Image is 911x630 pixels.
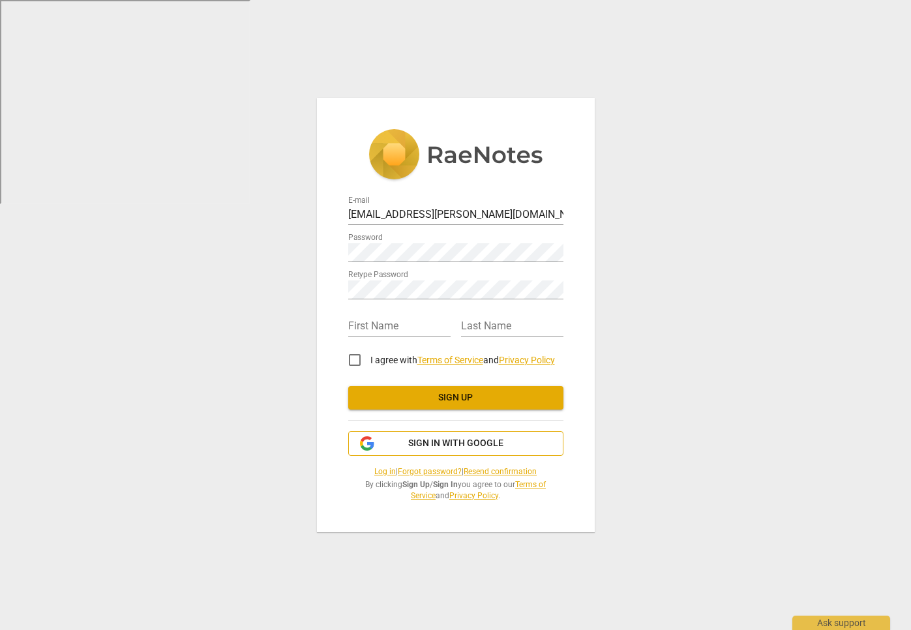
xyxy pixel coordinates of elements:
[433,480,458,489] b: Sign In
[402,480,430,489] b: Sign Up
[449,491,498,500] a: Privacy Policy
[368,129,543,183] img: 5ac2273c67554f335776073100b6d88f.svg
[411,480,546,500] a: Terms of Service
[499,355,555,365] a: Privacy Policy
[398,467,462,476] a: Forgot password?
[348,466,563,477] span: | |
[792,616,890,630] div: Ask support
[348,431,563,456] button: Sign in with Google
[348,271,408,279] label: Retype Password
[348,479,563,501] span: By clicking / you agree to our and .
[348,234,383,242] label: Password
[348,197,370,205] label: E-mail
[464,467,537,476] a: Resend confirmation
[408,437,503,450] span: Sign in with Google
[417,355,483,365] a: Terms of Service
[359,391,553,404] span: Sign up
[374,467,396,476] a: Log in
[348,386,563,410] button: Sign up
[370,355,555,365] span: I agree with and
